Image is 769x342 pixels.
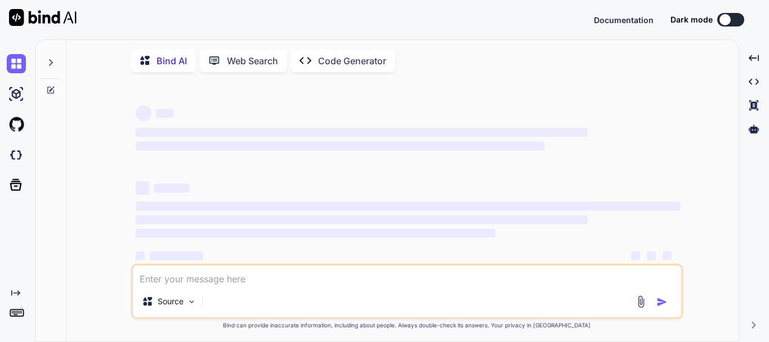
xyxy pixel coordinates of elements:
span: ‌ [136,215,588,224]
span: ‌ [647,251,656,260]
img: darkCloudIdeIcon [7,145,26,165]
span: ‌ [136,128,588,137]
img: Bind AI [9,9,77,26]
p: Bind can provide inaccurate information, including about people. Always double-check its answers.... [131,321,683,330]
p: Code Generator [318,54,386,68]
span: ‌ [136,251,145,260]
img: chat [7,54,26,73]
span: ‌ [136,202,681,211]
span: ‌ [136,105,151,121]
img: githubLight [7,115,26,134]
img: icon [656,296,668,308]
img: Pick Models [187,297,196,307]
p: Source [158,296,184,307]
p: Web Search [227,54,278,68]
img: ai-studio [7,85,26,104]
p: Bind AI [157,54,187,68]
span: ‌ [156,109,174,118]
span: Documentation [594,15,654,25]
span: ‌ [149,251,203,260]
span: ‌ [663,251,672,260]
img: attachment [634,295,647,308]
span: ‌ [136,181,149,195]
span: ‌ [136,141,544,150]
button: Documentation [594,14,654,26]
span: ‌ [136,229,495,238]
span: Dark mode [670,14,713,25]
span: ‌ [631,251,640,260]
span: ‌ [154,184,190,193]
